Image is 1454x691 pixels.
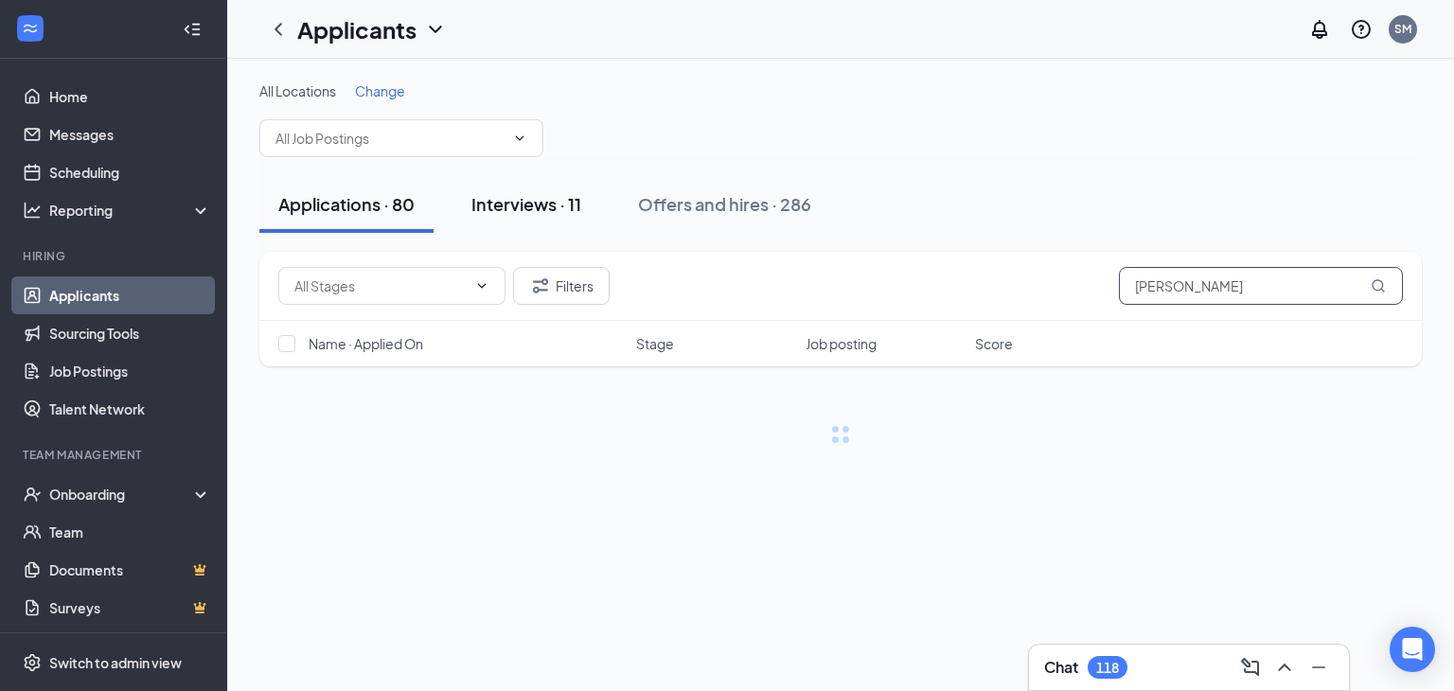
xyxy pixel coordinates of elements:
div: Reporting [49,201,212,220]
a: Job Postings [49,352,211,390]
input: All Stages [294,275,467,296]
div: Hiring [23,248,207,264]
a: Applicants [49,276,211,314]
svg: ComposeMessage [1239,656,1262,679]
span: Name · Applied On [309,334,423,353]
svg: Settings [23,653,42,672]
svg: ChevronLeft [267,18,290,41]
span: Job posting [806,334,877,353]
div: 118 [1096,660,1119,676]
a: Team [49,513,211,551]
button: Filter Filters [513,267,610,305]
svg: MagnifyingGlass [1371,278,1386,293]
input: Search in applications [1119,267,1403,305]
div: Applications · 80 [278,192,415,216]
div: Offers and hires · 286 [638,192,811,216]
a: Scheduling [49,153,211,191]
button: ComposeMessage [1235,652,1266,682]
svg: Minimize [1307,656,1330,679]
svg: WorkstreamLogo [21,19,40,38]
svg: Notifications [1308,18,1331,41]
h1: Applicants [297,13,417,45]
span: Change [355,82,405,99]
div: Onboarding [49,485,195,504]
svg: ChevronDown [512,131,527,146]
svg: Collapse [183,20,202,39]
button: ChevronUp [1269,652,1300,682]
a: Home [49,78,211,115]
a: SurveysCrown [49,589,211,627]
svg: Analysis [23,201,42,220]
span: Stage [636,334,674,353]
a: Messages [49,115,211,153]
div: Interviews · 11 [471,192,581,216]
div: Open Intercom Messenger [1390,627,1435,672]
h3: Chat [1044,657,1078,678]
svg: ChevronDown [474,278,489,293]
svg: Filter [529,275,552,297]
svg: ChevronDown [424,18,447,41]
div: Switch to admin view [49,653,182,672]
svg: QuestionInfo [1350,18,1373,41]
a: Sourcing Tools [49,314,211,352]
div: SM [1394,21,1411,37]
span: All Locations [259,82,336,99]
a: DocumentsCrown [49,551,211,589]
a: Talent Network [49,390,211,428]
svg: UserCheck [23,485,42,504]
div: Team Management [23,447,207,463]
button: Minimize [1303,652,1334,682]
svg: ChevronUp [1273,656,1296,679]
input: All Job Postings [275,128,505,149]
span: Score [975,334,1013,353]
